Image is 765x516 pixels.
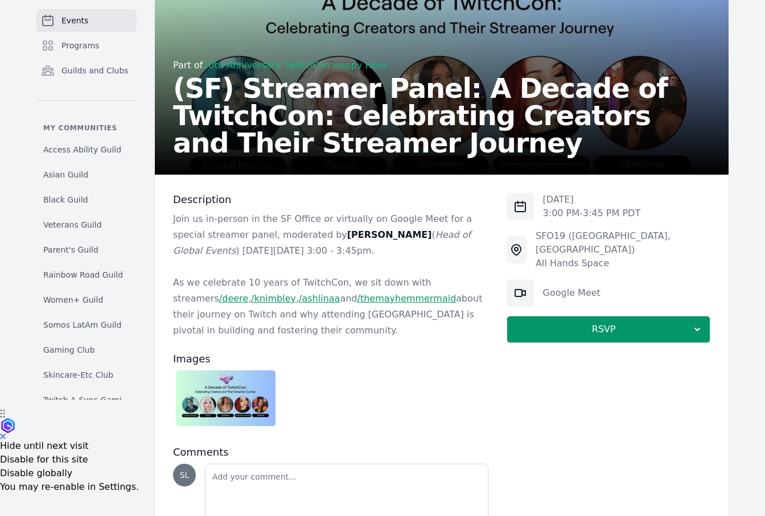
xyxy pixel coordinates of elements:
h3: Description [173,193,488,207]
a: Somos LatAm Guild [36,315,137,335]
a: Guilds and Clubs [36,59,137,82]
span: RSVP [516,323,692,336]
span: Veterans Guild [43,219,102,230]
a: Twitch A-Sync Gaming (TAG) Club [36,390,137,410]
span: Twitch A-Sync Gaming (TAG) Club [43,394,130,406]
h3: Images [173,352,488,366]
strong: [PERSON_NAME] [347,229,432,240]
span: Black Guild [43,194,88,205]
a: Rainbow Road Guild [36,265,137,285]
img: TwitchCon%20Streamer%20Panel%20-%20Grove.jpg [176,370,275,426]
button: RSVP [507,316,710,343]
p: Join us in-person in the SF Office or virtually on Google Meet for a special streamer panel, mode... [173,211,488,259]
p: [DATE] [543,193,641,207]
span: Women+ Guild [43,294,103,306]
span: Somos LatAm Guild [43,319,121,331]
p: As we celebrate 10 years of TwitchCon, we sit down with streamers , , and about their journey on ... [173,275,488,339]
a: 10th Anniversary TwitchCon Happy Hour [203,60,387,71]
span: Asian Guild [43,169,88,180]
h2: (SF) Streamer Panel: A Decade of TwitchCon: Celebrating Creators and Their Streamer Journey [173,75,710,156]
div: SFO19 ([GEOGRAPHIC_DATA], [GEOGRAPHIC_DATA]) [536,229,710,257]
div: All Hands Space [536,257,710,270]
a: /themayhemmermaid [357,293,456,304]
span: Programs [61,40,99,51]
a: /deere [219,293,248,304]
span: Skincare-Etc Club [43,369,113,381]
a: Google Meet [543,287,601,298]
a: Veterans Guild [36,214,137,235]
a: /knimbley [251,293,296,304]
div: Part of [173,59,710,72]
span: Access Ability Guild [43,144,121,155]
a: Skincare-Etc Club [36,365,137,385]
a: Access Ability Guild [36,139,137,160]
span: Gaming Club [43,344,95,356]
span: Rainbow Road Guild [43,269,123,280]
a: Events [36,9,137,32]
a: Women+ Guild [36,290,137,310]
a: Programs [36,34,137,57]
a: Gaming Club [36,340,137,360]
h3: Comments [173,445,488,459]
span: SL [180,471,190,479]
p: 3:00 PM - 3:45 PM PDT [543,207,641,220]
a: /ashlinaa [299,293,340,304]
span: Events [61,15,88,26]
span: Parent's Guild [43,244,98,255]
a: Asian Guild [36,164,137,185]
span: Guilds and Clubs [61,65,129,76]
nav: Sidebar [36,9,137,400]
a: Parent's Guild [36,240,137,260]
p: My communities [36,123,137,133]
a: Black Guild [36,189,137,210]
